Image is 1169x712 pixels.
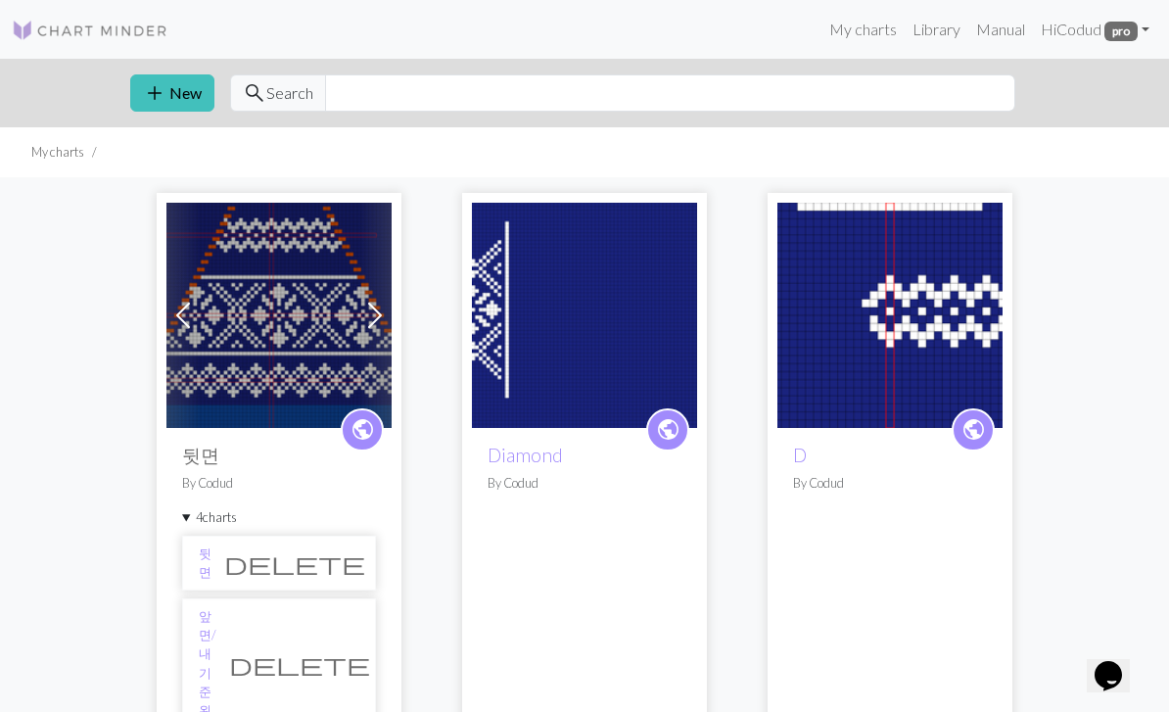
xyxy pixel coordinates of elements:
img: Diamond [472,203,697,428]
iframe: chat widget [1087,634,1149,692]
button: Delete chart [211,545,378,582]
p: By Codud [488,474,681,493]
a: 뒷면 [199,545,211,582]
i: public [961,410,986,450]
summary: 4charts [182,508,376,527]
a: My charts [821,10,905,49]
button: New [130,74,214,112]
a: public [341,408,384,451]
span: delete [224,549,365,577]
span: pro [1104,22,1138,41]
img: 뒷면 [166,203,392,428]
span: add [143,79,166,107]
img: Logo [12,19,168,42]
a: D [793,444,807,466]
h2: 뒷면 [182,444,376,466]
button: Delete chart [216,645,383,683]
a: D [777,304,1003,322]
img: D [777,203,1003,428]
span: Search [266,81,313,105]
a: 뒷면 [166,304,392,322]
p: By Codud [182,474,376,493]
a: HiCodud pro [1033,10,1157,49]
span: public [351,414,375,445]
a: Diamond [488,444,563,466]
span: public [656,414,680,445]
a: Library [905,10,968,49]
a: public [952,408,995,451]
span: search [243,79,266,107]
span: public [961,414,986,445]
li: My charts [31,143,84,162]
i: public [656,410,680,450]
i: public [351,410,375,450]
a: Diamond [472,304,697,322]
p: By Codud [793,474,987,493]
span: delete [229,650,370,678]
a: Manual [968,10,1033,49]
a: public [646,408,689,451]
